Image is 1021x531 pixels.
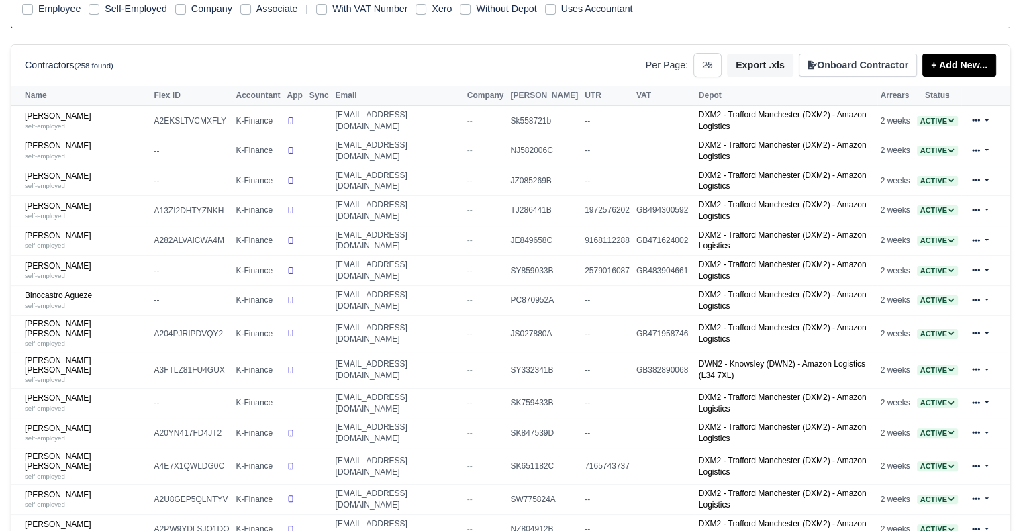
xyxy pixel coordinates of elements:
[332,418,464,448] td: [EMAIL_ADDRESS][DOMAIN_NAME]
[467,329,473,338] span: --
[467,176,473,185] span: --
[232,86,283,106] th: Accountant
[917,266,958,276] span: Active
[699,393,867,414] a: DXM2 - Trafford Manchester (DXM2) - Amazon Logistics
[232,196,283,226] td: K-Finance
[633,352,695,388] td: GB382890068
[38,1,81,17] label: Employee
[25,356,147,385] a: [PERSON_NAME] [PERSON_NAME] self-employed
[283,86,305,106] th: App
[25,424,147,443] a: [PERSON_NAME] self-employed
[232,316,283,352] td: K-Finance
[917,461,958,471] span: Active
[581,86,633,106] th: UTR
[150,166,232,196] td: --
[25,473,65,480] small: self-employed
[877,485,914,515] td: 2 weeks
[332,166,464,196] td: [EMAIL_ADDRESS][DOMAIN_NAME]
[507,352,581,388] td: SY332341B
[646,58,688,73] label: Per Page:
[150,285,232,316] td: --
[699,171,867,191] a: DXM2 - Trafford Manchester (DXM2) - Amazon Logistics
[917,329,958,338] a: Active
[150,256,232,286] td: --
[467,205,473,215] span: --
[877,316,914,352] td: 2 weeks
[467,266,473,275] span: --
[467,461,473,471] span: --
[332,256,464,286] td: [EMAIL_ADDRESS][DOMAIN_NAME]
[25,405,65,412] small: self-employed
[877,226,914,256] td: 2 weeks
[633,196,695,226] td: GB494300592
[467,428,473,438] span: --
[917,146,958,155] a: Active
[922,54,996,77] a: + Add New...
[150,226,232,256] td: A282ALVAICWA4M
[332,388,464,418] td: [EMAIL_ADDRESS][DOMAIN_NAME]
[699,110,867,131] a: DXM2 - Trafford Manchester (DXM2) - Amazon Logistics
[507,256,581,286] td: SY859033B
[917,236,958,245] a: Active
[25,490,147,510] a: [PERSON_NAME] self-employed
[332,106,464,136] td: [EMAIL_ADDRESS][DOMAIN_NAME]
[917,295,958,305] span: Active
[25,141,147,160] a: [PERSON_NAME] self-employed
[150,136,232,166] td: --
[150,485,232,515] td: A2U8GEP5QLNTYV
[699,140,867,161] a: DXM2 - Trafford Manchester (DXM2) - Amazon Logistics
[150,448,232,485] td: A4E7X1QWLDG0C
[332,352,464,388] td: [EMAIL_ADDRESS][DOMAIN_NAME]
[150,86,232,106] th: Flex ID
[914,86,961,106] th: Status
[25,201,147,221] a: [PERSON_NAME] self-employed
[877,196,914,226] td: 2 weeks
[581,316,633,352] td: --
[799,54,917,77] button: Onboard Contractor
[25,272,65,279] small: self-employed
[332,316,464,352] td: [EMAIL_ADDRESS][DOMAIN_NAME]
[699,456,867,477] a: DXM2 - Trafford Manchester (DXM2) - Amazon Logistics
[727,54,793,77] button: Export .xls
[467,495,473,504] span: --
[256,1,298,17] label: Associate
[232,285,283,316] td: K-Finance
[25,452,147,481] a: [PERSON_NAME] [PERSON_NAME] self-employed
[581,106,633,136] td: --
[877,388,914,418] td: 2 weeks
[699,359,865,380] a: DWN2 - Knowsley (DWN2) - Amazon Logistics (L34 7XL)
[954,467,1021,531] iframe: Chat Widget
[232,136,283,166] td: K-Finance
[25,212,65,220] small: self-employed
[581,136,633,166] td: --
[581,196,633,226] td: 1972576202
[432,1,452,17] label: Xero
[150,316,232,352] td: A204PJRIPDVQY2
[699,323,867,344] a: DXM2 - Trafford Manchester (DXM2) - Amazon Logistics
[917,205,958,215] a: Active
[11,86,150,106] th: Name
[581,388,633,418] td: --
[232,106,283,136] td: K-Finance
[232,418,283,448] td: K-Finance
[25,319,147,348] a: [PERSON_NAME] [PERSON_NAME] self-employed
[306,86,332,106] th: Sync
[507,136,581,166] td: NJ582006C
[699,422,867,443] a: DXM2 - Trafford Manchester (DXM2) - Amazon Logistics
[917,146,958,156] span: Active
[507,285,581,316] td: PC870952A
[699,489,867,510] a: DXM2 - Trafford Manchester (DXM2) - Amazon Logistics
[633,226,695,256] td: GB471624002
[917,116,958,126] span: Active
[150,388,232,418] td: --
[917,54,996,77] div: + Add New...
[917,428,958,438] a: Active
[581,418,633,448] td: --
[232,166,283,196] td: K-Finance
[232,388,283,418] td: K-Finance
[633,316,695,352] td: GB471958746
[917,205,958,215] span: Active
[877,285,914,316] td: 2 weeks
[332,285,464,316] td: [EMAIL_ADDRESS][DOMAIN_NAME]
[464,86,507,106] th: Company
